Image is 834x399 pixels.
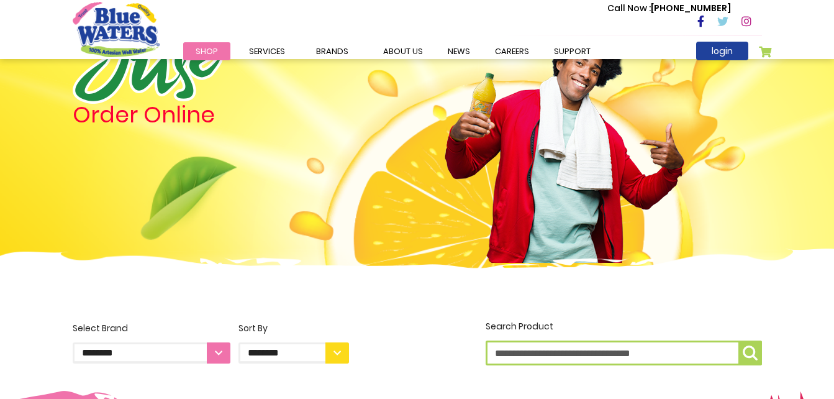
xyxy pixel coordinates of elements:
span: Call Now : [607,2,651,14]
a: careers [483,42,542,60]
a: support [542,42,603,60]
h4: Order Online [73,104,349,126]
label: Search Product [486,320,762,365]
a: store logo [73,2,160,57]
img: search-icon.png [743,346,758,360]
button: Search Product [738,341,762,365]
a: login [696,42,748,60]
select: Select Brand [73,342,230,364]
select: Sort By [238,342,349,364]
img: logo [73,20,223,104]
span: Shop [196,45,218,57]
a: about us [371,42,435,60]
p: [PHONE_NUMBER] [607,2,731,15]
span: Services [249,45,285,57]
input: Search Product [486,341,762,365]
span: Brands [316,45,348,57]
label: Select Brand [73,322,230,364]
div: Sort By [238,322,349,335]
a: News [435,42,483,60]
